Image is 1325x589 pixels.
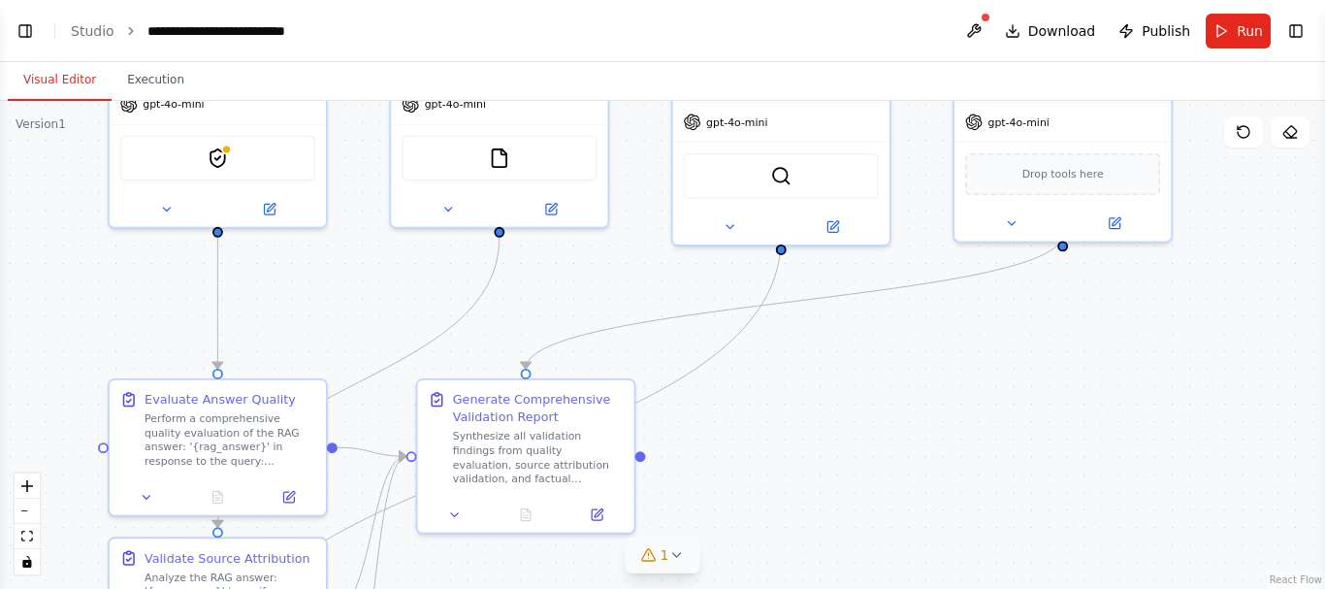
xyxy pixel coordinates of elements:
[108,26,328,229] div: gpt-4o-miniPatronusEvalTool
[338,439,406,465] g: Edge from 9c79d3f8-7362-4fcd-80bf-a1db1d576e18 to 517100f1-7e55-4abc-8bff-e427071f8eab
[1206,14,1271,49] button: Run
[71,21,336,41] nav: breadcrumb
[112,60,200,101] button: Execution
[1111,14,1198,49] button: Publish
[209,238,508,528] g: Edge from 1367267a-a402-4402-a062-1136a0b598f9 to 0ee5a6eb-489b-46a6-a594-58dc22b55cc8
[416,378,636,535] div: Generate Comprehensive Validation ReportSynthesize all validation findings from quality evaluatio...
[988,115,1050,130] span: gpt-4o-mini
[453,391,624,426] div: Generate Comprehensive Validation Report
[180,487,255,508] button: No output available
[1142,21,1190,41] span: Publish
[8,60,112,101] button: Visual Editor
[671,26,891,246] div: gpt-4o-miniSerperDevTool
[145,549,310,567] div: Validate Source Attribution
[143,97,204,112] span: gpt-4o-mini
[566,505,627,526] button: Open in side panel
[1064,213,1164,234] button: Open in side panel
[258,487,318,508] button: Open in side panel
[626,538,700,573] button: 1
[997,14,1104,49] button: Download
[389,26,609,229] div: gpt-4o-miniFileReadTool
[12,17,39,45] button: Show left sidebar
[219,199,319,220] button: Open in side panel
[71,23,114,39] a: Studio
[16,116,66,132] div: Version 1
[15,524,40,549] button: fit view
[453,430,624,486] div: Synthesize all validation findings from quality evaluation, source attribution validation, and fa...
[145,391,296,409] div: Evaluate Answer Quality
[783,216,883,238] button: Open in side panel
[489,505,564,526] button: No output available
[15,499,40,524] button: zoom out
[209,238,226,369] g: Edge from 1b60af82-2547-4ef8-99b1-d126c45e567c to 9c79d3f8-7362-4fcd-80bf-a1db1d576e18
[1270,574,1322,585] a: React Flow attribution
[501,199,601,220] button: Open in side panel
[953,26,1173,243] div: gpt-4o-miniDrop tools here
[1028,21,1096,41] span: Download
[489,147,510,169] img: FileReadTool
[15,549,40,574] button: toggle interactivity
[108,378,328,516] div: Evaluate Answer QualityPerform a comprehensive quality evaluation of the RAG answer: '{rag_answer...
[1022,165,1104,182] span: Drop tools here
[706,115,767,130] span: gpt-4o-mini
[15,474,40,499] button: zoom in
[1237,21,1263,41] span: Run
[208,147,229,169] img: PatronusEvalTool
[517,234,1072,369] g: Edge from 388f3b08-f8cc-43b3-80e0-05224494c670 to 517100f1-7e55-4abc-8bff-e427071f8eab
[770,165,792,186] img: SerperDevTool
[15,474,40,574] div: React Flow controls
[661,545,669,565] span: 1
[145,411,315,468] div: Perform a comprehensive quality evaluation of the RAG answer: '{rag_answer}' in response to the q...
[425,97,486,112] span: gpt-4o-mini
[1282,17,1309,45] button: Show right sidebar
